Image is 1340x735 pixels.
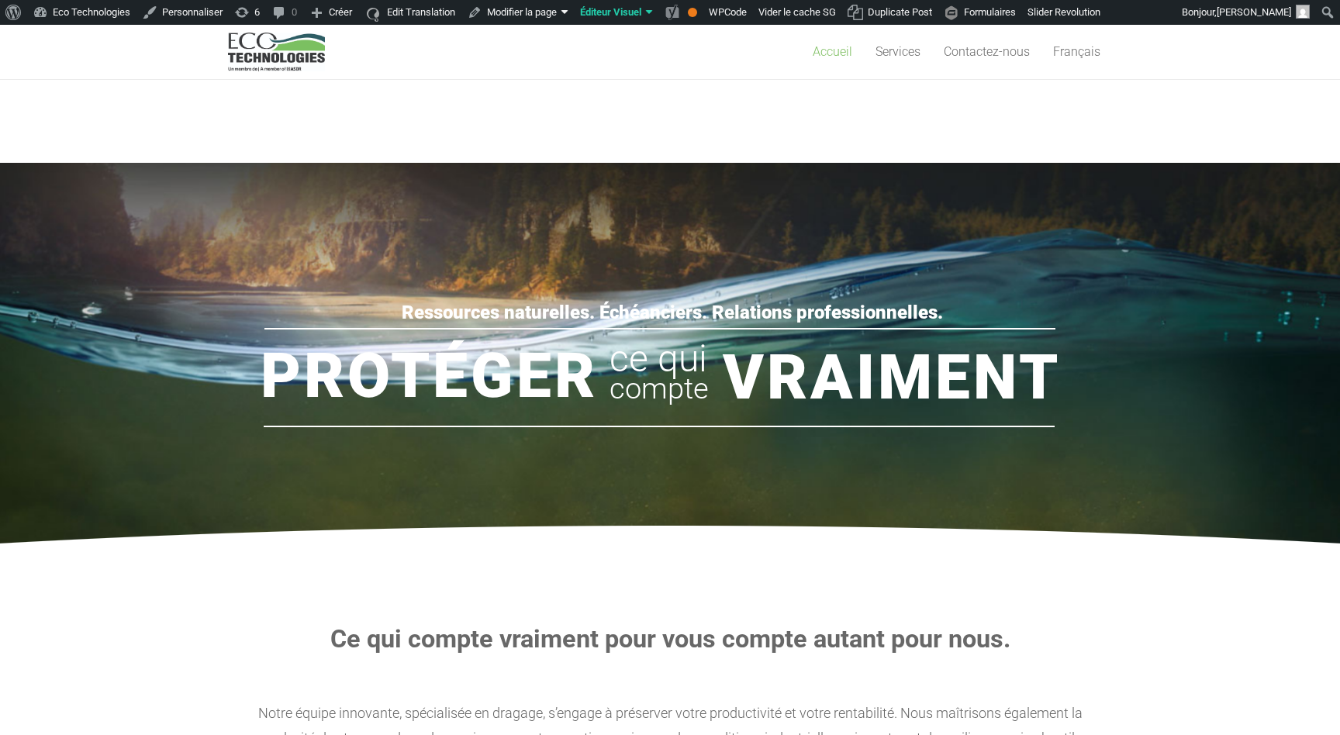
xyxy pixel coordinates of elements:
span: [PERSON_NAME] [1217,6,1291,18]
a: Services [864,25,932,79]
span: Slider Revolution [1027,6,1100,18]
rs-layer: ce qui [610,336,707,381]
rs-layer: Vraiment [723,339,1061,416]
a: Accueil [801,25,864,79]
img: icon16.svg [364,2,382,27]
rs-layer: Protéger [261,337,598,415]
rs-layer: Ressources naturelles. Échéanciers. Relations professionnelles. [402,304,943,321]
strong: Ce qui compte vraiment pour vous compte autant pour nous. [330,624,1010,654]
a: Contactez-nous [932,25,1041,79]
span: Français [1053,44,1100,59]
a: Français [1041,25,1112,79]
rs-layer: compte [610,366,709,411]
a: logo_EcoTech_ASDR_RGB [228,33,325,71]
span: Accueil [813,44,852,59]
span: Contactez-nous [944,44,1030,59]
span: Services [875,44,920,59]
div: OK [688,8,697,17]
